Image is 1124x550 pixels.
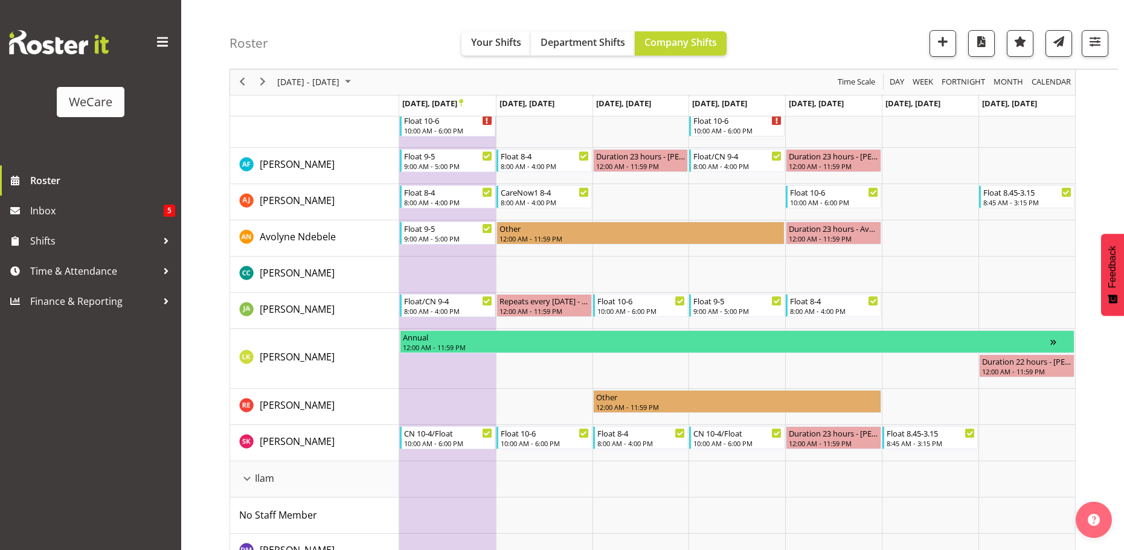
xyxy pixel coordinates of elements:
[940,75,986,90] span: Fortnight
[404,186,492,198] div: Float 8-4
[260,350,335,364] a: [PERSON_NAME]
[230,497,399,534] td: No Staff Member resource
[1030,75,1073,90] button: Month
[693,295,782,307] div: Float 9-5
[260,157,335,171] a: [PERSON_NAME]
[230,36,268,50] h4: Roster
[260,434,335,449] a: [PERSON_NAME]
[496,294,592,317] div: Jane Arps"s event - Repeats every tuesday - Jane Arps Begin From Tuesday, September 23, 2025 at 1...
[260,193,335,208] a: [PERSON_NAME]
[911,75,936,90] button: Timeline Week
[260,398,335,412] span: [PERSON_NAME]
[887,427,975,439] div: Float 8.45-3.15
[644,36,717,49] span: Company Shifts
[689,149,785,172] div: Alex Ferguson"s event - Float/CN 9-4 Begin From Thursday, September 25, 2025 at 8:00:00 AM GMT+12...
[531,31,635,56] button: Department Shifts
[400,330,1074,353] div: Liandy Kritzinger"s event - Annual Begin From Monday, September 22, 2025 at 12:00:00 AM GMT+12:00...
[400,426,495,449] div: Saahit Kour"s event - CN 10-4/Float Begin From Monday, September 22, 2025 at 10:00:00 AM GMT+12:0...
[260,302,335,316] span: [PERSON_NAME]
[888,75,907,90] button: Timeline Day
[541,36,625,49] span: Department Shifts
[255,471,274,485] span: Ilam
[689,294,785,317] div: Jane Arps"s event - Float 9-5 Begin From Thursday, September 25, 2025 at 9:00:00 AM GMT+12:00 End...
[230,389,399,425] td: Rachel Els resource
[400,222,495,245] div: Avolyne Ndebele"s event - Float 9-5 Begin From Monday, September 22, 2025 at 9:00:00 AM GMT+12:00...
[789,427,878,439] div: Duration 23 hours - [PERSON_NAME]
[404,222,492,234] div: Float 9-5
[596,98,651,109] span: [DATE], [DATE]
[693,306,782,316] div: 9:00 AM - 5:00 PM
[30,262,157,280] span: Time & Attendance
[983,197,1071,207] div: 8:45 AM - 3:15 PM
[501,150,589,162] div: Float 8-4
[1088,514,1100,526] img: help-xxl-2.png
[230,148,399,184] td: Alex Ferguson resource
[1107,246,1118,288] span: Feedback
[790,295,878,307] div: Float 8-4
[597,295,686,307] div: Float 10-6
[968,30,995,57] button: Download a PDF of the roster according to the set date range.
[597,438,686,448] div: 8:00 AM - 4:00 PM
[30,292,157,310] span: Finance & Reporting
[260,435,335,448] span: [PERSON_NAME]
[496,222,785,245] div: Avolyne Ndebele"s event - Other Begin From Tuesday, September 23, 2025 at 12:00:00 AM GMT+12:00 E...
[260,229,336,244] a: Avolyne Ndebele
[260,158,335,171] span: [PERSON_NAME]
[837,75,876,90] span: Time Scale
[461,31,531,56] button: Your Shifts
[786,426,881,449] div: Saahit Kour"s event - Duration 23 hours - Saahit Kour Begin From Friday, September 26, 2025 at 12...
[1045,30,1072,57] button: Send a list of all shifts for the selected filtered period to all rostered employees.
[992,75,1026,90] button: Timeline Month
[400,114,495,136] div: No Staff Member"s event - Float 10-6 Begin From Monday, September 22, 2025 at 10:00:00 AM GMT+12:...
[982,366,1071,376] div: 12:00 AM - 11:59 PM
[239,508,317,522] span: No Staff Member
[979,354,1074,377] div: Liandy Kritzinger"s event - Duration 22 hours - Liandy Kritzinger Begin From Sunday, September 28...
[501,438,589,448] div: 10:00 AM - 6:00 PM
[260,398,335,412] a: [PERSON_NAME]
[400,149,495,172] div: Alex Ferguson"s event - Float 9-5 Begin From Monday, September 22, 2025 at 9:00:00 AM GMT+12:00 E...
[789,438,878,448] div: 12:00 AM - 11:59 PM
[983,186,1071,198] div: Float 8.45-3.15
[496,426,592,449] div: Saahit Kour"s event - Float 10-6 Begin From Tuesday, September 23, 2025 at 10:00:00 AM GMT+12:00 ...
[911,75,934,90] span: Week
[404,427,492,439] div: CN 10-4/Float
[887,438,975,448] div: 8:45 AM - 3:15 PM
[693,161,782,171] div: 8:00 AM - 4:00 PM
[596,150,686,162] div: Duration 23 hours - [PERSON_NAME]
[882,426,978,449] div: Saahit Kour"s event - Float 8.45-3.15 Begin From Saturday, September 27, 2025 at 8:45:00 AM GMT+1...
[239,508,317,522] a: No Staff Member
[252,69,273,95] div: next period
[593,390,882,413] div: Rachel Els"s event - Other Begin From Wednesday, September 24, 2025 at 12:00:00 AM GMT+12:00 Ends...
[275,75,356,90] button: September 2025
[593,149,689,172] div: Alex Ferguson"s event - Duration 23 hours - Alex Ferguson Begin From Wednesday, September 24, 202...
[496,149,592,172] div: Alex Ferguson"s event - Float 8-4 Begin From Tuesday, September 23, 2025 at 8:00:00 AM GMT+12:00 ...
[596,161,686,171] div: 12:00 AM - 11:59 PM
[501,186,589,198] div: CareNow1 8-4
[982,355,1071,367] div: Duration 22 hours - [PERSON_NAME]
[982,98,1037,109] span: [DATE], [DATE]
[230,220,399,257] td: Avolyne Ndebele resource
[404,161,492,171] div: 9:00 AM - 5:00 PM
[689,426,785,449] div: Saahit Kour"s event - CN 10-4/Float Begin From Thursday, September 25, 2025 at 10:00:00 AM GMT+12...
[693,427,782,439] div: CN 10-4/Float
[888,75,905,90] span: Day
[786,222,881,245] div: Avolyne Ndebele"s event - Duration 23 hours - Avolyne Ndebele Begin From Friday, September 26, 20...
[992,75,1024,90] span: Month
[404,126,492,135] div: 10:00 AM - 6:00 PM
[230,425,399,461] td: Saahit Kour resource
[404,197,492,207] div: 8:00 AM - 4:00 PM
[789,222,878,234] div: Duration 23 hours - Avolyne Ndebele
[693,150,782,162] div: Float/CN 9-4
[404,150,492,162] div: Float 9-5
[30,171,175,190] span: Roster
[230,293,399,329] td: Jane Arps resource
[786,149,881,172] div: Alex Ferguson"s event - Duration 23 hours - Alex Ferguson Begin From Friday, September 26, 2025 a...
[885,98,940,109] span: [DATE], [DATE]
[404,295,492,307] div: Float/CN 9-4
[789,150,878,162] div: Duration 23 hours - [PERSON_NAME]
[1030,75,1072,90] span: calendar
[693,126,782,135] div: 10:00 AM - 6:00 PM
[30,232,157,250] span: Shifts
[230,461,399,497] td: Ilam resource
